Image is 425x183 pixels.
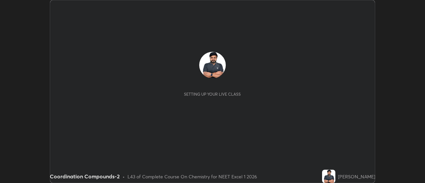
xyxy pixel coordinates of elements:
[338,173,375,180] div: [PERSON_NAME]
[50,172,120,180] div: Coordination Compounds-2
[322,170,335,183] img: b678fab11c8e479983cbcbbb2042349f.jpg
[184,92,241,97] div: Setting up your live class
[123,173,125,180] div: •
[127,173,257,180] div: L43 of Complete Course On Chemistry for NEET Excel 1 2026
[199,52,226,78] img: b678fab11c8e479983cbcbbb2042349f.jpg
